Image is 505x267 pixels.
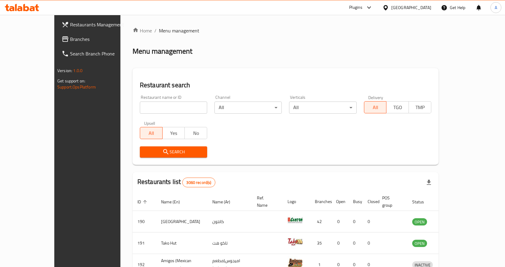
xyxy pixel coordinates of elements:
[367,103,384,112] span: All
[70,50,134,57] span: Search Branch Phone
[165,129,183,138] span: Yes
[140,127,163,139] button: All
[183,180,215,185] span: 3060 record(s)
[137,198,149,205] span: ID
[70,21,134,28] span: Restaurants Management
[349,4,362,11] div: Plugins
[133,27,152,34] a: Home
[57,17,139,32] a: Restaurants Management
[412,240,427,247] span: OPEN
[143,129,160,138] span: All
[348,232,363,254] td: 0
[207,211,252,232] td: كانتون
[331,211,348,232] td: 0
[57,83,96,91] a: Support.OpsPlatform
[57,77,85,85] span: Get support on:
[187,129,205,138] span: No
[70,35,134,43] span: Branches
[140,81,431,90] h2: Restaurant search
[389,103,406,112] span: TGO
[207,232,252,254] td: تاكو هت
[412,218,427,225] div: OPEN
[257,194,275,209] span: Ref. Name
[162,127,185,139] button: Yes
[57,32,139,46] a: Branches
[363,232,377,254] td: 0
[288,234,303,249] img: Tako Hut
[133,27,439,34] nav: breadcrumb
[495,4,497,11] span: A
[154,27,157,34] li: /
[310,192,331,211] th: Branches
[140,102,207,114] input: Search for restaurant name or ID..
[137,177,215,187] h2: Restaurants list
[159,27,199,34] span: Menu management
[382,194,400,209] span: POS group
[283,192,310,211] th: Logo
[184,127,207,139] button: No
[156,232,207,254] td: Tako Hut
[412,198,432,205] span: Status
[363,192,377,211] th: Closed
[310,232,331,254] td: 35
[73,67,82,75] span: 1.0.0
[422,175,436,190] div: Export file
[412,219,427,225] span: OPEN
[144,121,155,125] label: Upsell
[182,178,215,187] div: Total records count
[363,211,377,232] td: 0
[145,148,202,156] span: Search
[391,4,431,11] div: [GEOGRAPHIC_DATA]
[411,103,429,112] span: TMP
[133,232,156,254] td: 191
[289,102,356,114] div: All
[214,102,282,114] div: All
[57,46,139,61] a: Search Branch Phone
[212,198,238,205] span: Name (Ar)
[288,213,303,228] img: Canton
[161,198,188,205] span: Name (En)
[57,67,72,75] span: Version:
[368,95,383,99] label: Delivery
[310,211,331,232] td: 42
[364,101,387,113] button: All
[331,232,348,254] td: 0
[348,211,363,232] td: 0
[133,211,156,232] td: 190
[409,101,431,113] button: TMP
[386,101,409,113] button: TGO
[133,46,192,56] h2: Menu management
[331,192,348,211] th: Open
[140,146,207,158] button: Search
[348,192,363,211] th: Busy
[156,211,207,232] td: [GEOGRAPHIC_DATA]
